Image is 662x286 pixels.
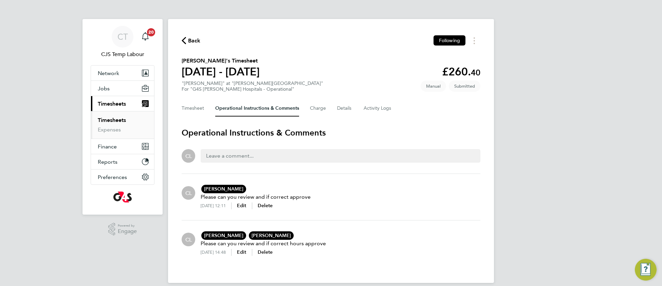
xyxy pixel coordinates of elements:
button: Timesheet [182,100,204,117]
span: Network [98,70,119,76]
span: CL [185,236,192,243]
span: Timesheets [98,101,126,107]
span: Following [439,37,460,43]
button: Jobs [91,81,154,96]
span: [PERSON_NAME] [201,231,246,240]
span: CL [185,189,192,197]
span: CJS Temp Labour [91,50,154,58]
span: Delete [258,203,273,209]
span: Jobs [98,85,110,92]
span: Edit [237,249,246,255]
p: Please can you review and if correct approve [201,193,311,201]
button: Following [434,35,465,46]
div: CJS Temp Labour [182,149,195,163]
button: Network [91,66,154,81]
span: Preferences [98,174,127,180]
a: Expenses [98,126,121,133]
nav: Main navigation [82,19,163,215]
span: Delete [258,249,273,255]
button: Activity Logs [364,100,392,117]
button: Back [182,36,201,45]
span: This timesheet was manually created. [421,81,446,92]
h3: Operational Instructions & Comments [182,127,480,138]
a: CTCJS Temp Labour [91,26,154,58]
button: Operational Instructions & Comments [215,100,299,117]
h1: [DATE] - [DATE] [182,65,260,78]
span: Reports [98,159,117,165]
a: Go to home page [91,192,154,202]
app-decimal: £260. [442,65,480,78]
span: 20 [147,28,155,36]
button: Engage Resource Center [635,259,657,281]
a: Powered byEngage [108,223,137,236]
span: Engage [118,229,137,234]
div: CJS Temp Labour [182,186,195,200]
span: This timesheet is Submitted. [449,81,480,92]
button: Finance [91,139,154,154]
div: Timesheets [91,111,154,139]
button: Delete [258,249,273,256]
button: Timesheets [91,96,154,111]
p: Please can you review and if correct hours approve [201,239,326,248]
button: Charge [310,100,326,117]
button: Delete [258,202,273,209]
button: Timesheets Menu [468,35,480,46]
h2: [PERSON_NAME]'s Timesheet [182,57,260,65]
span: CT [117,32,128,41]
span: Finance [98,143,117,150]
div: [DATE] 14:48 [201,250,231,255]
span: Powered by [118,223,137,229]
button: Details [337,100,353,117]
span: [PERSON_NAME] [201,185,246,193]
span: CL [185,152,192,160]
div: [DATE] 12:11 [201,203,231,209]
a: Timesheets [98,117,126,123]
span: Back [188,37,201,45]
div: CJS Temp Labour [182,233,195,246]
button: Preferences [91,169,154,184]
img: g4s-logo-retina.png [113,192,132,202]
button: Edit [237,249,246,256]
a: 20 [139,26,152,48]
div: For "G4S [PERSON_NAME] Hospitals - Operational" [182,86,323,92]
button: Reports [91,154,154,169]
button: Edit [237,202,246,209]
span: [PERSON_NAME] [249,231,294,240]
span: Edit [237,203,246,209]
div: "[PERSON_NAME]" at "[PERSON_NAME][GEOGRAPHIC_DATA]" [182,81,323,92]
span: 40 [471,68,480,77]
